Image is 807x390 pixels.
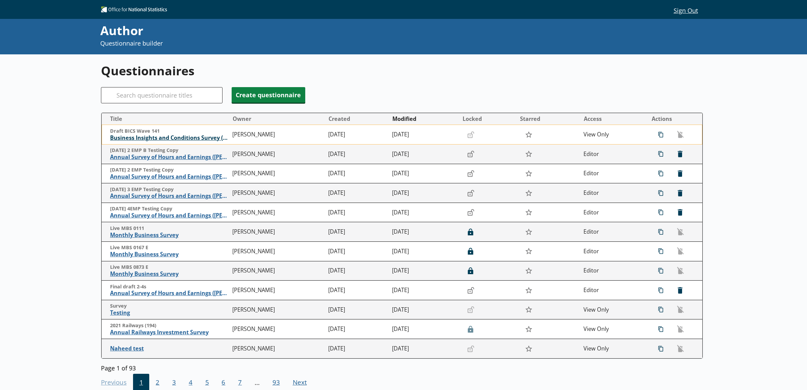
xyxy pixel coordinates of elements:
[110,284,229,290] span: Final draft 2-4s
[522,323,536,336] button: Star
[325,125,389,145] td: [DATE]
[230,164,326,183] td: [PERSON_NAME]
[522,264,536,277] button: Star
[325,164,389,183] td: [DATE]
[389,281,460,300] td: [DATE]
[110,303,229,309] span: Survey
[104,113,229,124] button: Title
[325,222,389,242] td: [DATE]
[101,62,703,79] h1: Questionnaires
[110,225,229,232] span: Live MBS 0111
[110,173,229,180] span: Annual Survey of Hours and Earnings ([PERSON_NAME])
[100,39,546,48] p: Questionnaire builder
[389,261,460,281] td: [DATE]
[464,265,477,277] button: Lock
[110,345,229,352] span: Naheed test
[101,87,223,103] input: Search questionnaire titles
[389,319,460,339] td: [DATE]
[325,281,389,300] td: [DATE]
[110,322,229,329] span: 2021 Railways (194)
[464,245,477,257] button: Lock
[581,242,645,261] td: Editor
[230,183,326,203] td: [PERSON_NAME]
[522,186,536,199] button: Star
[389,339,460,359] td: [DATE]
[464,168,477,179] button: Lock
[522,303,536,316] button: Star
[230,261,326,281] td: [PERSON_NAME]
[110,264,229,270] span: Live MBS 0873 E
[230,125,326,145] td: [PERSON_NAME]
[325,203,389,222] td: [DATE]
[522,245,536,258] button: Star
[389,145,460,164] td: [DATE]
[325,242,389,261] td: [DATE]
[110,147,229,154] span: [DATE] 2 EMP B Testing Copy
[230,242,326,261] td: [PERSON_NAME]
[581,125,645,145] td: View Only
[389,183,460,203] td: [DATE]
[110,167,229,173] span: [DATE] 2 EMP Testing Copy
[464,226,477,238] button: Lock
[464,284,477,296] button: Lock
[581,261,645,281] td: Editor
[389,164,460,183] td: [DATE]
[110,192,229,200] span: Annual Survey of Hours and Earnings ([PERSON_NAME])
[110,290,229,297] span: Annual Survey of Hours and Earnings ([PERSON_NAME])
[230,300,326,319] td: [PERSON_NAME]
[581,164,645,183] td: Editor
[390,113,459,124] button: Modified
[522,206,536,219] button: Star
[110,232,229,239] span: Monthly Business Survey
[522,128,536,141] button: Star
[232,87,305,103] button: Create questionnaire
[110,270,229,278] span: Monthly Business Survey
[581,281,645,300] td: Editor
[389,242,460,261] td: [DATE]
[522,284,536,296] button: Star
[522,148,536,160] button: Star
[110,154,229,161] span: Annual Survey of Hours and Earnings ([PERSON_NAME])
[110,329,229,336] span: Annual Railways Investment Survey
[110,128,229,134] span: Draft BICS Wave 141
[110,206,229,212] span: [DATE] 4EMP Testing Copy
[110,186,229,193] span: [DATE] 3 EMP Testing Copy
[581,145,645,164] td: Editor
[325,183,389,203] td: [DATE]
[110,134,229,141] span: Business Insights and Conditions Survey (BICS)
[464,187,477,199] button: Lock
[110,309,229,316] span: Testing
[325,261,389,281] td: [DATE]
[110,251,229,258] span: Monthly Business Survey
[325,319,389,339] td: [DATE]
[326,113,389,124] button: Created
[389,203,460,222] td: [DATE]
[389,222,460,242] td: [DATE]
[389,125,460,145] td: [DATE]
[460,113,517,124] button: Locked
[581,183,645,203] td: Editor
[668,4,703,16] button: Sign Out
[581,300,645,319] td: View Only
[325,339,389,359] td: [DATE]
[101,362,703,372] div: Page 1 of 93
[522,342,536,355] button: Star
[581,222,645,242] td: Editor
[581,203,645,222] td: Editor
[230,203,326,222] td: [PERSON_NAME]
[389,300,460,319] td: [DATE]
[110,212,229,219] span: Annual Survey of Hours and Earnings ([PERSON_NAME])
[230,113,325,124] button: Owner
[464,207,477,218] button: Lock
[230,281,326,300] td: [PERSON_NAME]
[230,222,326,242] td: [PERSON_NAME]
[464,148,477,160] button: Lock
[230,319,326,339] td: [PERSON_NAME]
[110,244,229,251] span: Live MBS 0167 E
[517,113,580,124] button: Starred
[522,226,536,238] button: Star
[230,145,326,164] td: [PERSON_NAME]
[100,22,546,39] div: Author
[581,339,645,359] td: View Only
